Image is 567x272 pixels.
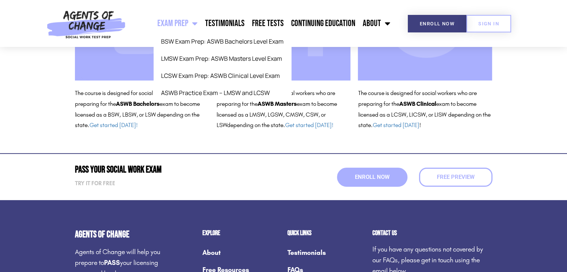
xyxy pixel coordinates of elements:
[337,168,407,187] a: Enroll Now
[154,33,291,101] ul: Exam Prep
[358,88,492,131] p: The course is designed for social workers who are preparing for the exam to become licensed as a ...
[287,230,365,237] h2: Quick Links
[257,100,296,107] b: ASWB Masters
[466,15,511,32] a: SIGN IN
[248,14,287,33] a: Free Tests
[216,88,350,131] p: The course is designed for social workers who are preparing for the exam to become licensed as a ...
[359,14,394,33] a: About
[154,84,291,101] a: ASWB Practice Exam – LMSW and LCSW
[75,165,280,174] h2: Pass Your Social Work Exam
[75,88,209,131] p: The course is designed for social workers who are preparing for the exam to become licensed as a ...
[154,50,291,67] a: LMSW Exam Prep: ASWB Masters Level Exam
[287,14,359,33] a: Continuing Education
[371,121,420,129] span: . !
[285,121,333,129] a: Get started [DATE]!
[104,259,120,267] strong: PASS
[437,174,475,180] span: Free Preview
[372,230,492,237] h2: Contact us
[202,230,280,237] h2: Explore
[154,33,291,50] a: BSW Exam Prep: ASWB Bachelors Level Exam
[75,180,115,187] strong: Try it for free
[478,21,499,26] span: SIGN IN
[420,21,454,26] span: Enroll Now
[227,121,333,129] span: depending on the state.
[372,121,419,129] a: Get started [DATE]
[116,100,160,107] b: ASWB Bachelors
[408,15,466,32] a: Enroll Now
[129,14,394,33] nav: Menu
[202,244,280,261] a: About
[355,174,390,180] span: Enroll Now
[287,244,365,261] a: Testimonials
[201,14,248,33] a: Testimonials
[75,230,165,239] h4: Agents of Change
[399,100,436,107] b: ASWB Clinical
[154,67,291,84] a: LCSW Exam Prep: ASWB Clinical Level Exam
[419,168,492,187] a: Free Preview
[89,121,138,129] a: Get started [DATE]!
[154,14,201,33] a: Exam Prep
